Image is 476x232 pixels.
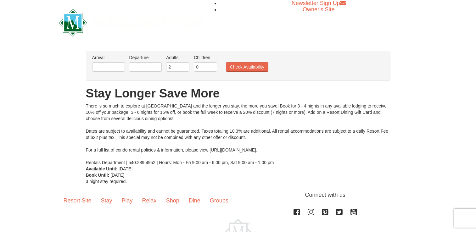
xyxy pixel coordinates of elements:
[110,173,124,178] span: [DATE]
[92,54,125,61] label: Arrival
[137,191,161,210] a: Relax
[161,191,184,210] a: Shop
[86,179,127,184] span: 3 night stay required.
[59,191,96,210] a: Resort Site
[59,191,417,199] p: Connect with us
[166,54,189,61] label: Adults
[129,54,162,61] label: Departure
[59,9,203,36] img: Massanutten Resort Logo
[117,191,137,210] a: Play
[184,191,205,210] a: Dine
[194,54,217,61] label: Children
[303,6,334,13] a: Owner's Site
[86,87,390,100] h1: Stay Longer Save More
[226,62,268,72] button: Check Availability
[96,191,117,210] a: Stay
[205,191,233,210] a: Groups
[86,173,109,178] strong: Book Until:
[59,14,203,29] a: Massanutten Resort
[119,166,132,171] span: [DATE]
[86,103,390,166] div: There is so much to explore at [GEOGRAPHIC_DATA] and the longer you stay, the more you save! Book...
[86,166,118,171] strong: Available Until:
